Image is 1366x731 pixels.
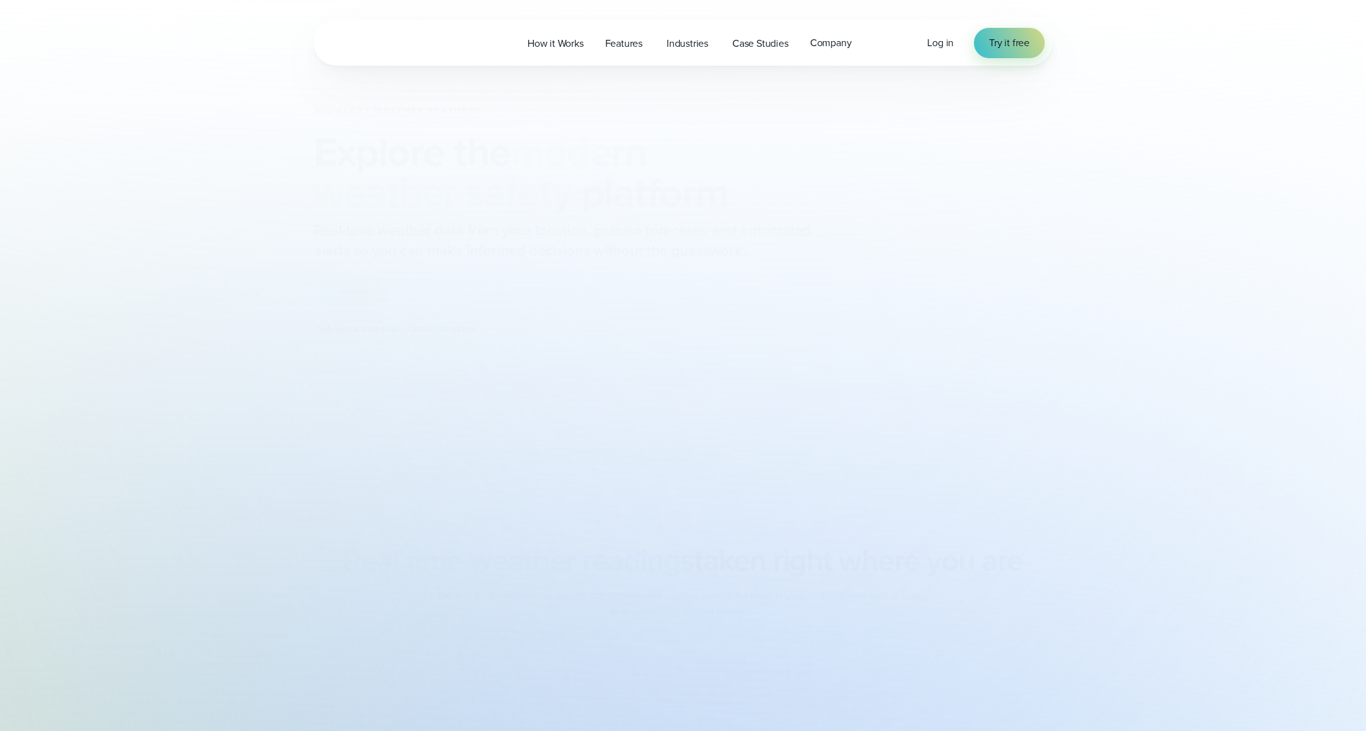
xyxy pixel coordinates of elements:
[667,36,708,51] span: Industries
[989,35,1030,51] span: Try it free
[927,35,954,50] span: Log in
[517,30,594,56] a: How it Works
[974,28,1045,58] a: Try it free
[810,35,852,51] span: Company
[605,36,643,51] span: Features
[927,35,954,51] a: Log in
[722,30,799,56] a: Case Studies
[732,36,789,51] span: Case Studies
[527,36,584,51] span: How it Works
